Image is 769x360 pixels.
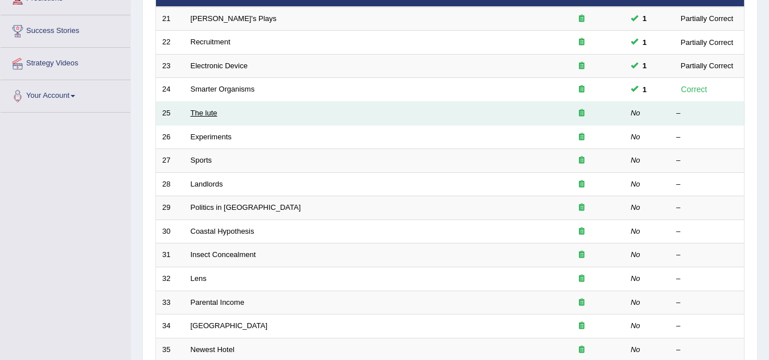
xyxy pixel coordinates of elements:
div: Exam occurring question [545,84,618,95]
td: 32 [156,267,184,291]
a: Newest Hotel [191,345,235,354]
div: Exam occurring question [545,179,618,190]
div: Partially Correct [676,13,738,24]
td: 22 [156,31,184,55]
div: Exam occurring question [545,345,618,355]
div: Exam occurring question [545,250,618,260]
div: – [676,345,738,355]
td: 34 [156,315,184,338]
span: You cannot take this question anymore [638,60,651,72]
div: Exam occurring question [545,321,618,332]
td: 28 [156,172,184,196]
em: No [631,180,640,188]
em: No [631,156,640,164]
td: 30 [156,220,184,243]
a: Politics in [GEOGRAPHIC_DATA] [191,203,301,212]
td: 29 [156,196,184,220]
div: Exam occurring question [545,37,618,48]
span: You cannot take this question anymore [638,36,651,48]
div: – [676,155,738,166]
a: The lute [191,109,217,117]
td: 27 [156,149,184,173]
em: No [631,345,640,354]
div: Exam occurring question [545,226,618,237]
a: [PERSON_NAME]'s Plays [191,14,277,23]
em: No [631,133,640,141]
em: No [631,321,640,330]
em: No [631,250,640,259]
div: Exam occurring question [545,14,618,24]
a: Recruitment [191,38,231,46]
em: No [631,227,640,235]
span: You cannot take this question anymore [638,84,651,96]
div: Exam occurring question [545,202,618,213]
a: Parental Income [191,298,245,307]
div: Exam occurring question [545,155,618,166]
div: Exam occurring question [545,132,618,143]
div: – [676,274,738,284]
td: 31 [156,243,184,267]
div: Exam occurring question [545,274,618,284]
a: Your Account [1,80,130,109]
div: Exam occurring question [545,61,618,72]
div: – [676,321,738,332]
div: Exam occurring question [545,297,618,308]
a: Electronic Device [191,61,248,70]
div: Exam occurring question [545,108,618,119]
em: No [631,203,640,212]
a: Smarter Organisms [191,85,255,93]
div: – [676,250,738,260]
a: Insect Concealment [191,250,256,259]
td: 24 [156,78,184,102]
td: 25 [156,102,184,126]
div: Correct [676,83,712,96]
em: No [631,109,640,117]
a: Landlords [191,180,223,188]
div: – [676,297,738,308]
td: 21 [156,7,184,31]
span: You cannot take this question anymore [638,13,651,24]
div: – [676,132,738,143]
td: 33 [156,291,184,315]
a: Strategy Videos [1,48,130,76]
div: Partially Correct [676,36,738,48]
div: – [676,179,738,190]
a: Coastal Hypothesis [191,227,254,235]
div: – [676,108,738,119]
em: No [631,274,640,283]
a: Lens [191,274,207,283]
td: 26 [156,125,184,149]
td: 23 [156,54,184,78]
a: Sports [191,156,212,164]
a: Success Stories [1,15,130,44]
em: No [631,298,640,307]
div: – [676,226,738,237]
div: Partially Correct [676,60,738,72]
div: – [676,202,738,213]
a: [GEOGRAPHIC_DATA] [191,321,268,330]
a: Experiments [191,133,232,141]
